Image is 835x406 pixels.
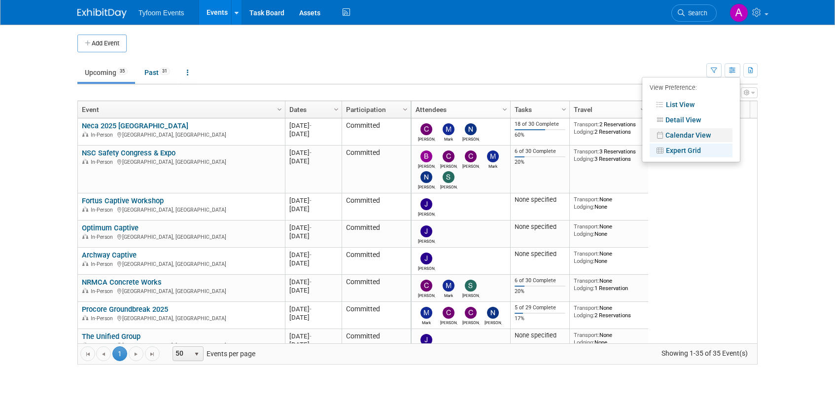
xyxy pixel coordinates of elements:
a: Travel [574,101,642,118]
a: Dates [289,101,335,118]
img: Jason Cuskelly [420,334,432,346]
span: Lodging: [574,230,594,237]
span: Transport: [574,148,599,155]
span: Transport: [574,121,599,128]
div: Jason Cuskelly [418,210,435,217]
div: [GEOGRAPHIC_DATA], [GEOGRAPHIC_DATA] [82,157,280,166]
a: Column Settings [559,101,570,116]
span: Transport: [574,196,599,203]
a: Archway Captive [82,251,137,259]
img: Corbin Nelson [443,150,454,162]
span: Tyfoom Events [139,9,184,17]
span: - [310,197,312,204]
a: The Unified Group [82,332,140,341]
a: Go to the last page [145,346,160,361]
span: 35 [117,68,128,75]
span: Showing 1-35 of 35 Event(s) [653,346,757,360]
img: Nathan Nelson [465,123,477,135]
img: Corbin Nelson [420,123,432,135]
div: 20% [515,288,566,295]
div: [DATE] [289,205,337,213]
span: In-Person [91,288,116,295]
img: Jason Cuskelly [420,225,432,237]
img: Brandon Nelson [420,150,432,162]
a: Tasks [515,101,563,118]
a: Neca 2025 [GEOGRAPHIC_DATA] [82,121,188,130]
img: Chris Walker [465,307,477,319]
div: Mark Nelson [440,135,457,142]
div: [DATE] [289,157,337,165]
span: Column Settings [401,106,409,113]
td: Committed [342,275,411,302]
div: None specified [515,332,566,339]
span: Go to the previous page [100,350,107,358]
a: Calendar View [650,128,732,142]
div: 6 of 30 Complete [515,277,566,284]
a: Past31 [137,63,177,82]
div: Corbin Nelson [440,319,457,325]
img: Mark Nelson [487,150,499,162]
a: Go to the previous page [96,346,111,361]
td: Committed [342,248,411,275]
div: [DATE] [289,130,337,138]
img: Nathan Nelson [420,171,432,183]
a: Event [82,101,278,118]
span: Column Settings [332,106,340,113]
div: None 1 Reservation [574,277,645,292]
img: In-Person Event [82,342,88,347]
span: Lodging: [574,339,594,346]
div: Nathan Nelson [418,183,435,189]
img: In-Person Event [82,132,88,137]
div: [DATE] [289,332,337,340]
span: In-Person [91,261,116,267]
button: Add Event [77,35,127,52]
div: 6 of 30 Complete [515,148,566,155]
div: Steve Davis [440,183,457,189]
div: Chris Walker [462,319,480,325]
a: Column Settings [275,101,285,116]
div: Corbin Nelson [440,162,457,169]
span: Lodging: [574,258,594,264]
img: In-Person Event [82,159,88,164]
div: 60% [515,132,566,139]
img: In-Person Event [82,207,88,212]
div: Jason Cuskelly [418,264,435,271]
a: Procore Groundbreak 2025 [82,305,168,314]
img: Mark Nelson [443,280,454,292]
img: In-Person Event [82,315,88,320]
div: None None [574,332,645,346]
span: - [310,224,312,231]
div: Mark Nelson [440,292,457,298]
span: Transport: [574,250,599,257]
div: None None [574,223,645,237]
span: Transport: [574,223,599,230]
a: Column Settings [331,101,342,116]
div: 3 Reservations 3 Reservations [574,148,645,162]
td: Committed [342,302,411,329]
div: [DATE] [289,196,337,205]
span: 50 [173,347,190,361]
img: Corbin Nelson [420,280,432,292]
a: Column Settings [400,101,411,116]
div: [GEOGRAPHIC_DATA], [GEOGRAPHIC_DATA] [82,130,280,139]
td: Committed [342,193,411,221]
div: None 2 Reservations [574,304,645,319]
div: [DATE] [289,278,337,286]
a: Go to the first page [80,346,95,361]
span: Go to the next page [132,350,140,358]
span: - [310,278,312,286]
img: Mark Nelson [420,307,432,319]
span: Column Settings [560,106,568,113]
span: Transport: [574,304,599,311]
div: None specified [515,223,566,231]
div: Brandon Nelson [418,162,435,169]
div: 17% [515,315,566,322]
div: Jason Cuskelly [418,237,435,244]
span: Transport: [574,332,599,338]
div: [DATE] [289,313,337,322]
img: In-Person Event [82,288,88,293]
div: None specified [515,250,566,258]
div: [GEOGRAPHIC_DATA], [GEOGRAPHIC_DATA] [82,232,280,241]
a: Detail View [650,113,732,127]
div: [DATE] [289,223,337,232]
